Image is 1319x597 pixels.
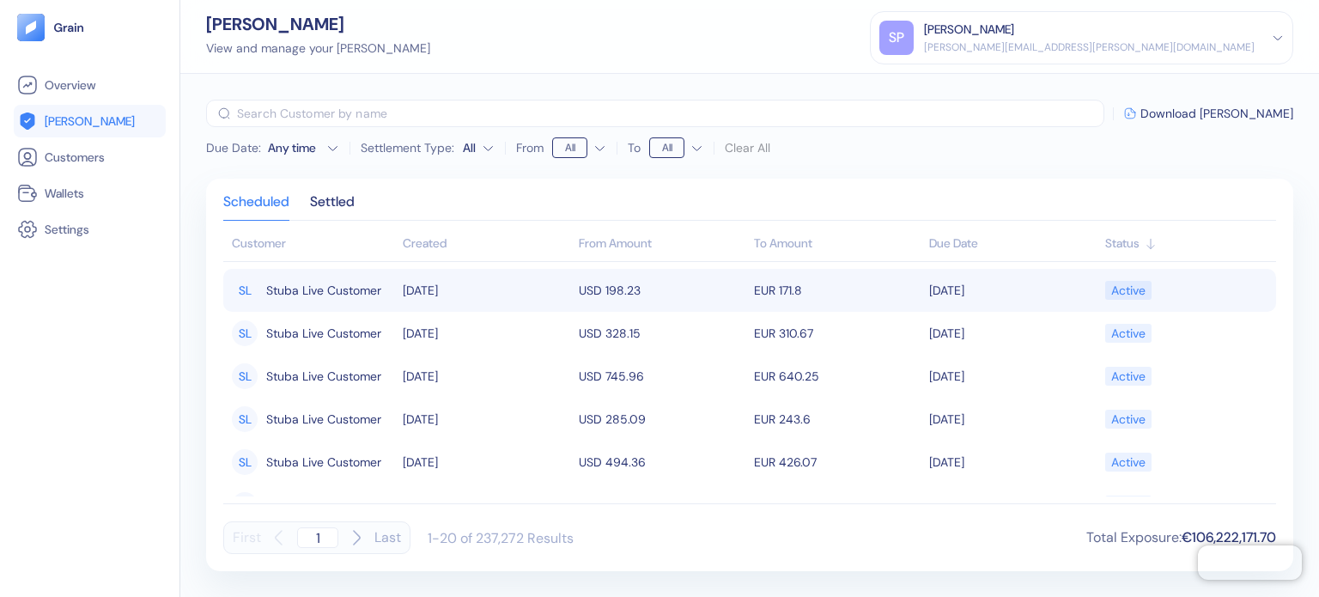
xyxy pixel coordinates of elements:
[266,362,381,391] span: Stuba Live Customer
[232,363,258,389] div: SL
[1086,527,1276,548] div: Total Exposure :
[374,521,401,554] button: Last
[574,312,750,355] td: USD 328.15
[925,398,1100,441] td: [DATE]
[17,219,162,240] a: Settings
[223,228,398,262] th: Customer
[552,134,606,161] button: From
[17,147,162,168] a: Customers
[1111,405,1146,434] div: Active
[310,196,355,220] div: Settled
[750,398,925,441] td: EUR 243.6
[516,142,544,154] label: From
[925,441,1100,484] td: [DATE]
[574,355,750,398] td: USD 745.96
[428,529,574,547] div: 1-20 of 237,272 Results
[750,228,925,262] th: To Amount
[17,75,162,95] a: Overview
[266,276,381,305] span: Stuba Live Customer
[233,521,261,554] button: First
[1140,107,1293,119] span: Download [PERSON_NAME]
[1111,448,1146,477] div: Active
[403,235,569,253] div: Sort ascending
[266,448,381,477] span: Stuba Live Customer
[266,319,381,348] span: Stuba Live Customer
[628,142,641,154] label: To
[398,441,574,484] td: [DATE]
[1111,362,1146,391] div: Active
[574,484,750,527] td: USD 388.92
[237,100,1104,127] input: Search Customer by name
[232,406,258,432] div: SL
[45,149,105,166] span: Customers
[574,228,750,262] th: From Amount
[398,484,574,527] td: [DATE]
[463,134,495,161] button: Settlement Type:
[398,312,574,355] td: [DATE]
[266,490,381,520] span: Stuba Live Customer
[750,269,925,312] td: EUR 171.8
[750,312,925,355] td: EUR 310.67
[45,221,89,238] span: Settings
[398,398,574,441] td: [DATE]
[750,355,925,398] td: EUR 640.25
[266,405,381,434] span: Stuba Live Customer
[1105,235,1267,253] div: Sort ascending
[232,492,258,518] div: SL
[17,111,162,131] a: [PERSON_NAME]
[206,139,339,156] button: Due Date:Any time
[1198,545,1302,580] iframe: Chatra live chat
[750,484,925,527] td: EUR 329.59
[1111,276,1146,305] div: Active
[1111,490,1146,520] div: Active
[1124,107,1293,119] button: Download [PERSON_NAME]
[361,142,454,154] label: Settlement Type:
[223,196,289,220] div: Scheduled
[17,14,45,41] img: logo-tablet-V2.svg
[232,449,258,475] div: SL
[879,21,914,55] div: SP
[206,40,430,58] div: View and manage your [PERSON_NAME]
[649,134,703,161] button: To
[924,21,1014,39] div: [PERSON_NAME]
[929,235,1096,253] div: Sort ascending
[45,76,95,94] span: Overview
[924,40,1255,55] div: [PERSON_NAME][EMAIL_ADDRESS][PERSON_NAME][DOMAIN_NAME]
[1182,528,1276,546] span: €106,222,171.70
[574,269,750,312] td: USD 198.23
[925,269,1100,312] td: [DATE]
[398,355,574,398] td: [DATE]
[232,320,258,346] div: SL
[17,183,162,204] a: Wallets
[925,355,1100,398] td: [DATE]
[925,312,1100,355] td: [DATE]
[45,185,84,202] span: Wallets
[1111,319,1146,348] div: Active
[268,139,319,156] div: Any time
[206,139,261,156] span: Due Date :
[574,441,750,484] td: USD 494.36
[206,15,430,33] div: [PERSON_NAME]
[53,21,85,34] img: logo
[925,484,1100,527] td: [DATE]
[45,113,135,130] span: [PERSON_NAME]
[574,398,750,441] td: USD 285.09
[398,269,574,312] td: [DATE]
[750,441,925,484] td: EUR 426.07
[232,277,258,303] div: SL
